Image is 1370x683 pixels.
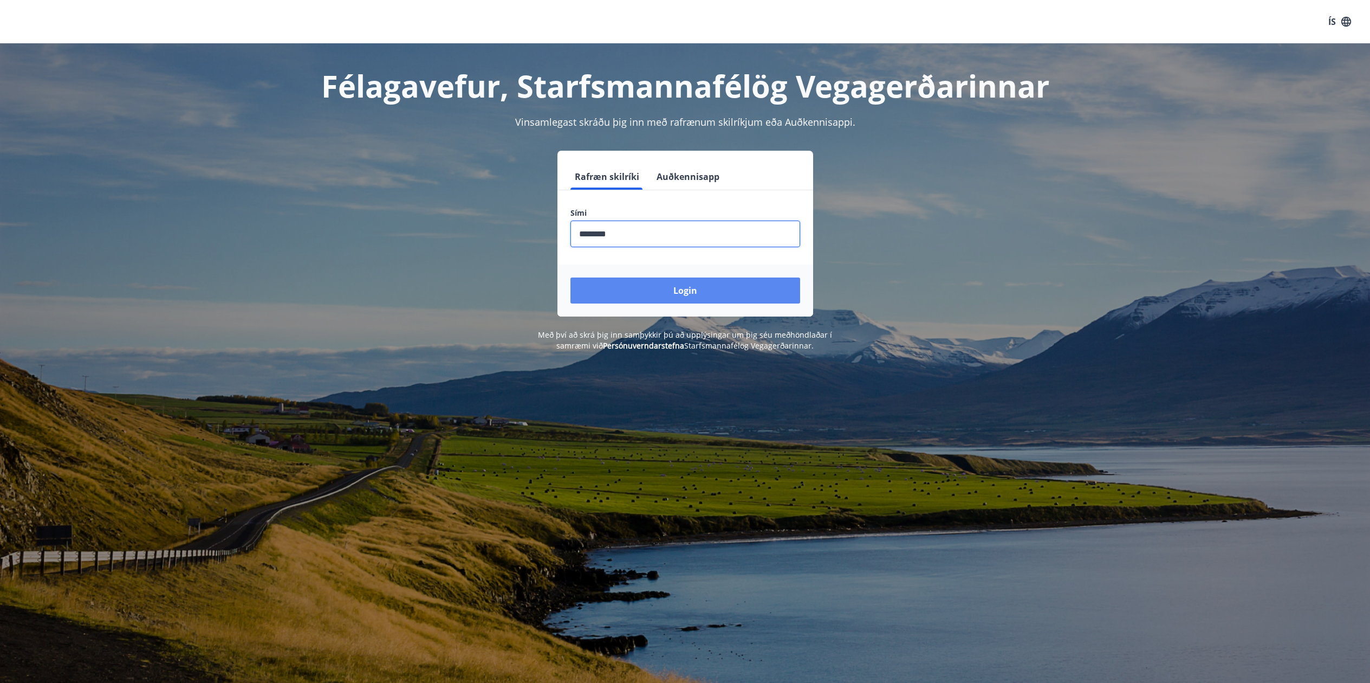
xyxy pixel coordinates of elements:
[1322,12,1357,31] button: ÍS
[538,330,832,351] span: Með því að skrá þig inn samþykkir þú að upplýsingar um þig séu meðhöndlaðar í samræmi við Starfsm...
[652,164,724,190] button: Auðkennisapp
[308,65,1062,106] h1: Félagavefur, Starfsmannafélög Vegagerðarinnar
[515,115,855,128] span: Vinsamlegast skráðu þig inn með rafrænum skilríkjum eða Auðkennisappi.
[603,340,684,351] a: Persónuverndarstefna
[570,164,644,190] button: Rafræn skilríki
[570,208,800,218] label: Sími
[570,278,800,304] button: Login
